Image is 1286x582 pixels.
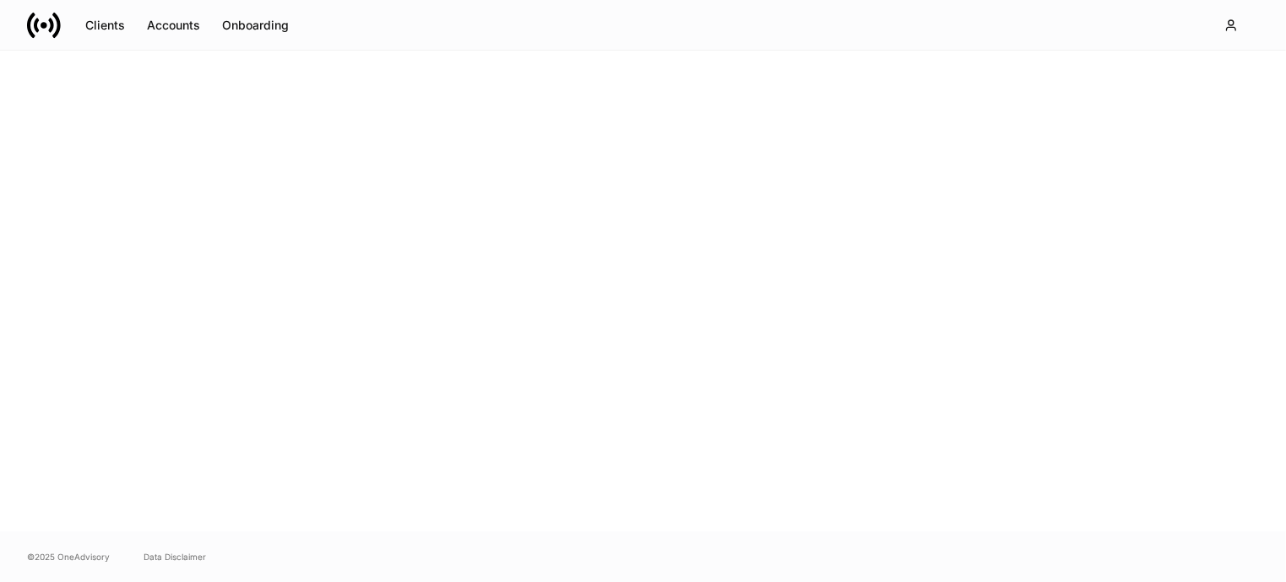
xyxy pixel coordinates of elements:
[144,550,206,563] a: Data Disclaimer
[85,17,125,34] div: Clients
[136,12,211,39] button: Accounts
[222,17,289,34] div: Onboarding
[74,12,136,39] button: Clients
[211,12,300,39] button: Onboarding
[147,17,200,34] div: Accounts
[27,550,110,563] span: © 2025 OneAdvisory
